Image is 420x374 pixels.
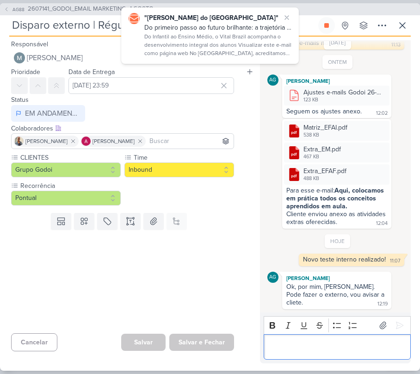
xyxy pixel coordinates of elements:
[284,76,389,86] div: [PERSON_NAME]
[148,136,232,147] input: Buscar
[267,272,278,283] div: Aline Gimenez Graciano
[19,153,121,162] label: CLIENTES
[303,87,384,97] div: Ajustes e-mails Godoi 26-08.docx
[144,23,291,32] div: Do primeiro passo ao futuro brilhante: a trajetória educacional do seu filho
[303,175,346,182] div: 488 KB
[81,137,91,146] img: Alessandra Gomes
[376,110,388,117] div: 12:02
[124,162,234,177] button: Inbound
[269,78,276,83] p: AG
[284,143,389,162] div: Extra_EM.pdf
[11,162,121,177] button: Grupo Godoi
[11,105,85,122] button: EM ANDAMENTO
[284,274,389,283] div: [PERSON_NAME]
[11,124,234,133] div: Colaboradores
[284,164,389,184] div: Extra_EFAF.pdf
[14,52,25,63] img: Mariana Amorim
[133,153,234,162] label: Time
[11,191,121,206] button: Pontual
[286,107,362,115] div: Seguem os ajustes anexo.
[390,257,401,265] div: 11:07
[25,108,80,119] div: EM ANDAMENTO
[93,137,135,145] span: [PERSON_NAME]
[11,96,29,104] label: Status
[284,86,389,106] div: Ajustes e-mails Godoi 26-08.docx
[19,181,121,191] label: Recorrência
[303,96,384,104] div: 123 KB
[376,220,388,227] div: 12:04
[264,316,411,334] div: Editor toolbar
[377,300,388,308] div: 12:19
[144,32,291,58] div: Do Infantil ao Ensino Médio, o Vital Brazil acompanha o desenvolvimento integral dos alunos Visua...
[286,210,388,226] div: Cliente enviou anexo as atividades extras oferecidas.
[286,187,387,210] div: Para esse e-mail:
[303,256,386,263] div: Novo teste interno realizado!
[68,77,234,94] input: Select a date
[68,68,115,76] label: Data de Entrega
[303,123,347,132] div: Matriz_EFAI.pdf
[286,283,387,291] div: Ok, por mim, [PERSON_NAME].
[264,334,411,360] div: Editor editing area: main
[391,41,401,49] div: 11:13
[11,333,57,351] button: Cancelar
[144,13,291,23] div: "[PERSON_NAME] do [GEOGRAPHIC_DATA]"
[303,131,347,139] div: 538 KB
[323,22,330,29] div: Parar relógio
[303,166,346,176] div: Extra_EFAF.pdf
[286,291,386,306] div: Pode fazer o externo, vou avisar a cliete.
[11,68,40,76] label: Prioridade
[14,137,24,146] img: Iara Santos
[11,50,234,66] button: [PERSON_NAME]
[27,52,83,63] span: [PERSON_NAME]
[11,40,48,48] label: Responsável
[269,275,276,280] p: AG
[286,187,386,210] strong: Aqui, colocamos em prática todos os conceitos aprendidos em aula.
[303,144,341,154] div: Extra_EM.pdf
[284,121,389,141] div: Matriz_EFAI.pdf
[267,75,278,86] div: Aline Gimenez Graciano
[25,137,68,145] span: [PERSON_NAME]
[9,17,316,34] input: Kard Sem Título
[303,153,341,161] div: 467 KB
